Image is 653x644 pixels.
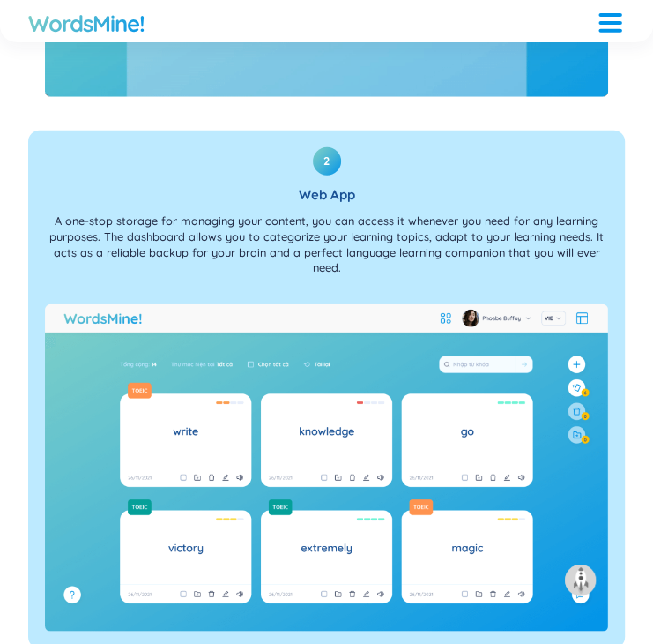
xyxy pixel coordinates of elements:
[313,147,341,176] div: 2
[45,213,608,275] p: A one-stop storage for managing your content, you can access it whenever you need for any learnin...
[45,187,608,203] h3: Web App
[28,9,145,37] a: WordsMine!
[567,566,595,595] img: to top
[45,304,608,632] img: Web App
